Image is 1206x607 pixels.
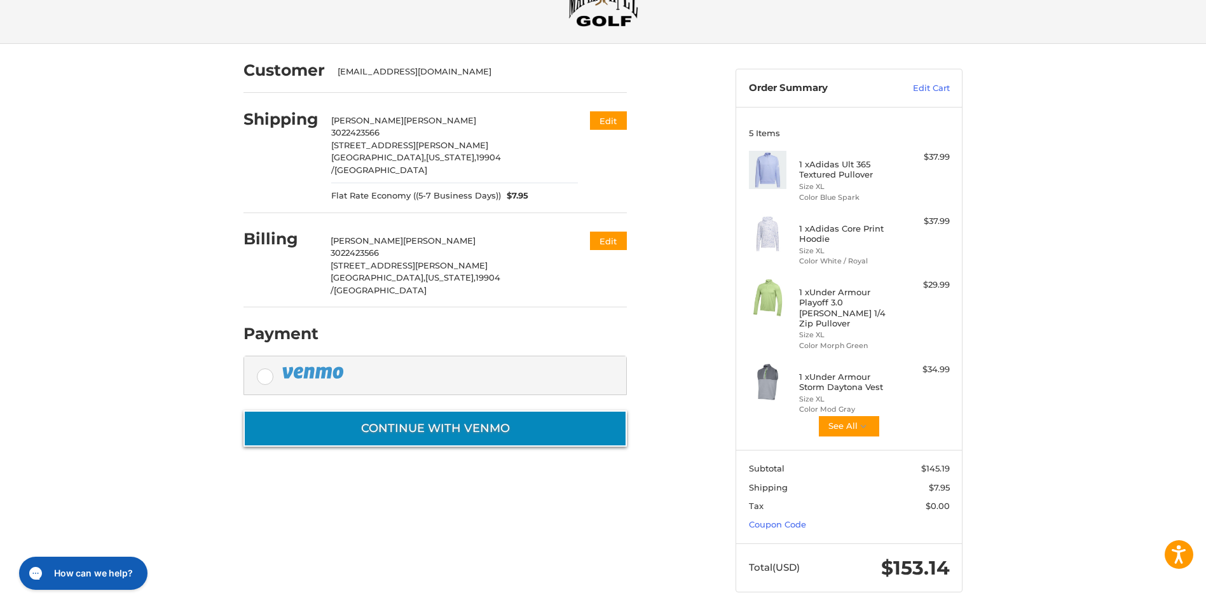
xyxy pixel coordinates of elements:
span: Total (USD) [749,561,800,573]
button: Edit [590,232,627,250]
span: Subtotal [749,463,785,473]
span: [GEOGRAPHIC_DATA] [334,285,427,295]
span: [GEOGRAPHIC_DATA], [331,152,426,162]
li: Color Morph Green [799,340,896,351]
h2: Shipping [243,109,319,129]
span: Flat Rate Economy ((5-7 Business Days)) [331,190,501,202]
span: [GEOGRAPHIC_DATA], [331,272,425,283]
a: Coupon Code [749,519,806,529]
h2: Payment [243,324,319,344]
img: PayPal icon [282,365,346,380]
span: [US_STATE], [425,272,476,283]
iframe: Gorgias live chat messenger [13,552,151,594]
span: 19904 / [331,152,501,175]
li: Color White / Royal [799,256,896,267]
span: [PERSON_NAME] [331,235,403,246]
button: Continue with Venmo [243,410,627,447]
div: $37.99 [900,215,950,228]
span: [US_STATE], [426,152,476,162]
span: $145.19 [921,463,950,473]
h4: 1 x Under Armour Storm Daytona Vest [799,372,896,393]
h4: 1 x Adidas Ult 365 Textured Pullover [799,159,896,180]
span: [STREET_ADDRESS][PERSON_NAME] [331,140,488,150]
div: [EMAIL_ADDRESS][DOMAIN_NAME] [338,66,615,78]
span: $7.95 [501,190,529,202]
span: [PERSON_NAME] [331,115,404,125]
h4: 1 x Under Armour Playoff 3.0 [PERSON_NAME] 1/4 Zip Pullover [799,287,896,328]
span: 3022423566 [331,127,380,137]
div: $29.99 [900,279,950,291]
button: Edit [590,111,627,130]
span: $153.14 [881,556,950,580]
h2: Customer [243,60,325,80]
button: See All [818,415,881,438]
span: Tax [749,501,764,511]
h4: 1 x Adidas Core Print Hoodie [799,223,896,244]
h3: 5 Items [749,128,950,138]
div: $34.99 [900,363,950,376]
span: [PERSON_NAME] [403,235,476,246]
span: [STREET_ADDRESS][PERSON_NAME] [331,260,488,270]
span: 19904 / [331,272,500,295]
li: Size XL [799,181,896,192]
span: 3022423566 [331,248,379,258]
li: Size XL [799,394,896,405]
li: Color Mod Gray [799,404,896,415]
span: [GEOGRAPHIC_DATA] [334,165,427,175]
h2: Billing [243,229,318,249]
li: Size XL [799,330,896,340]
span: $7.95 [929,482,950,492]
li: Size XL [799,246,896,256]
h3: Order Summary [749,82,886,95]
span: $0.00 [926,501,950,511]
span: [PERSON_NAME] [404,115,476,125]
div: $37.99 [900,151,950,164]
a: Edit Cart [886,82,950,95]
li: Color Blue Spark [799,192,896,203]
span: Shipping [749,482,788,492]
